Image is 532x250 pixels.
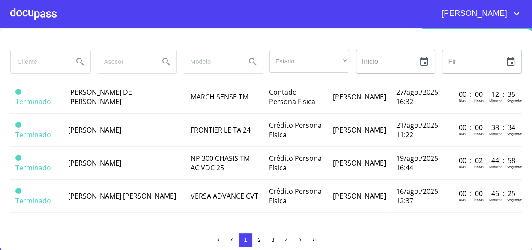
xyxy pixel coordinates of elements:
button: Search [242,51,263,72]
p: 00 : 00 : 12 : 35 [459,90,517,99]
input: search [11,50,66,73]
span: [PERSON_NAME] [68,158,121,168]
span: Terminado [15,97,51,106]
div: ​ [269,50,349,73]
button: account of current user [435,7,522,21]
span: FRONTIER LE TA 24 [190,125,250,135]
span: 4 [285,237,288,243]
span: [PERSON_NAME] [68,125,121,135]
span: [PERSON_NAME] [435,7,511,21]
span: [PERSON_NAME] [PERSON_NAME] [68,191,176,201]
p: 00 : 00 : 38 : 34 [459,123,517,132]
p: Horas [474,98,484,103]
p: Dias [459,197,466,202]
button: 4 [280,233,293,247]
span: Terminado [15,130,51,139]
input: search [183,50,239,73]
button: 1 [239,233,252,247]
p: Dias [459,98,466,103]
button: 2 [252,233,266,247]
span: 1 [244,237,247,243]
span: Crédito Persona Física [269,120,322,139]
p: Segundos [507,164,523,169]
span: 2 [257,237,260,243]
p: Minutos [489,131,502,136]
span: [PERSON_NAME] [333,158,386,168]
span: Terminado [15,188,21,194]
p: Horas [474,197,484,202]
p: 00 : 02 : 44 : 58 [459,156,517,165]
p: Horas [474,131,484,136]
span: 21/ago./2025 11:22 [396,120,438,139]
input: search [97,50,153,73]
span: Terminado [15,163,51,172]
span: [PERSON_NAME] [333,191,386,201]
span: VERSA ADVANCE CVT [190,191,258,201]
span: 27/ago./2025 16:32 [396,87,438,106]
p: Horas [474,164,484,169]
button: Search [70,51,90,72]
span: MARCH SENSE TM [190,92,248,102]
p: 00 : 00 : 46 : 25 [459,189,517,198]
span: 3 [271,237,274,243]
span: 16/ago./2025 12:37 [396,187,438,205]
span: Terminado [15,89,21,95]
span: [PERSON_NAME] [333,125,386,135]
span: [PERSON_NAME] [333,92,386,102]
p: Segundos [507,98,523,103]
span: Crédito Persona Física [269,187,322,205]
p: Minutos [489,197,502,202]
p: Dias [459,164,466,169]
p: Dias [459,131,466,136]
span: Terminado [15,196,51,205]
p: Segundos [507,131,523,136]
p: Minutos [489,98,502,103]
span: Crédito Persona Física [269,154,322,172]
button: 3 [266,233,280,247]
span: [PERSON_NAME] DE [PERSON_NAME] [68,87,132,106]
span: Contado Persona Física [269,87,315,106]
span: 19/ago./2025 16:44 [396,154,438,172]
span: NP 300 CHASIS TM AC VDC 25 [190,154,249,172]
button: Search [156,51,176,72]
p: Segundos [507,197,523,202]
span: Terminado [15,122,21,128]
span: Terminado [15,155,21,161]
p: Minutos [489,164,502,169]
